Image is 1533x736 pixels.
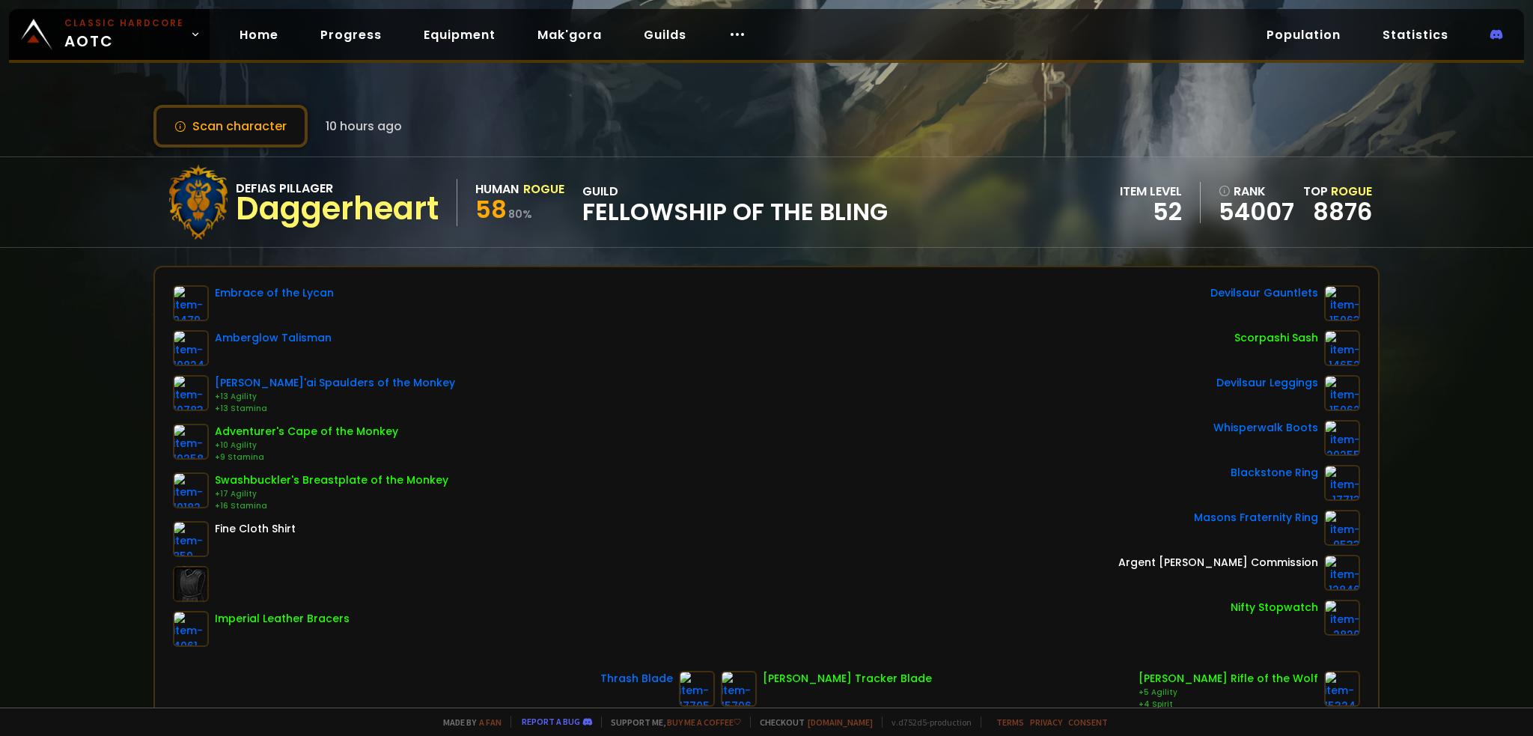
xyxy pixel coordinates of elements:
span: 10 hours ago [326,117,402,136]
img: item-10258 [173,424,209,460]
div: Devilsaur Gauntlets [1210,285,1318,301]
div: 52 [1120,201,1182,223]
img: item-20255 [1324,420,1360,456]
div: Rogue [523,180,564,198]
a: Equipment [412,19,508,50]
a: Buy me a coffee [667,717,741,728]
div: Embrace of the Lycan [215,285,334,301]
img: item-2820 [1324,600,1360,636]
div: +4 Spirit [1139,699,1318,711]
div: Thrash Blade [600,671,673,687]
div: Human [475,180,519,198]
img: item-17705 [679,671,715,707]
a: Classic HardcoreAOTC [9,9,210,60]
span: Rogue [1331,183,1372,200]
a: Consent [1068,717,1108,728]
a: Population [1255,19,1353,50]
img: item-12846 [1324,555,1360,591]
div: +17 Agility [215,488,448,500]
img: item-10182 [173,472,209,508]
span: v. d752d5 - production [882,717,972,728]
div: Blackstone Ring [1231,465,1318,481]
a: Statistics [1371,19,1460,50]
div: Argent [PERSON_NAME] Commission [1118,555,1318,571]
img: item-14652 [1324,330,1360,366]
small: Classic Hardcore [64,16,184,30]
img: item-17713 [1324,465,1360,501]
div: +13 Agility [215,391,455,403]
img: item-9479 [173,285,209,321]
div: +16 Stamina [215,500,448,512]
div: [PERSON_NAME]'ai Spaulders of the Monkey [215,375,455,391]
img: item-15062 [1324,375,1360,411]
div: Amberglow Talisman [215,330,332,346]
a: Home [228,19,290,50]
div: Devilsaur Leggings [1216,375,1318,391]
small: 80 % [508,207,532,222]
div: Whisperwalk Boots [1213,420,1318,436]
a: Mak'gora [525,19,614,50]
img: item-859 [173,521,209,557]
div: Nifty Stopwatch [1231,600,1318,615]
div: [PERSON_NAME] Tracker Blade [763,671,932,687]
div: Top [1303,182,1372,201]
img: item-10824 [173,330,209,366]
span: 58 [475,192,507,226]
div: item level [1120,182,1182,201]
span: Fellowship of the Bling [582,201,888,223]
img: item-9533 [1324,510,1360,546]
a: [DOMAIN_NAME] [808,717,873,728]
img: item-15706 [721,671,757,707]
div: +13 Stamina [215,403,455,415]
div: Swashbuckler's Breastplate of the Monkey [215,472,448,488]
a: Privacy [1030,717,1062,728]
div: Defias Pillager [236,179,439,198]
img: item-15063 [1324,285,1360,321]
a: 54007 [1219,201,1294,223]
span: Checkout [750,717,873,728]
div: Imperial Leather Bracers [215,611,350,627]
div: guild [582,182,888,223]
a: a fan [479,717,502,728]
button: Scan character [153,105,308,147]
div: Adventurer's Cape of the Monkey [215,424,398,440]
span: Support me, [601,717,741,728]
div: rank [1219,182,1294,201]
div: [PERSON_NAME] Rifle of the Wolf [1139,671,1318,687]
a: Progress [308,19,394,50]
img: item-10783 [173,375,209,411]
div: Scorpashi Sash [1234,330,1318,346]
div: Masons Fraternity Ring [1194,510,1318,526]
a: Report a bug [522,716,580,727]
img: item-15324 [1324,671,1360,707]
div: Fine Cloth Shirt [215,521,296,537]
span: AOTC [64,16,184,52]
div: +10 Agility [215,440,398,451]
div: Daggerheart [236,198,439,220]
div: +5 Agility [1139,687,1318,699]
a: 8876 [1313,195,1372,228]
a: Terms [996,717,1024,728]
div: +9 Stamina [215,451,398,463]
a: Guilds [632,19,698,50]
img: item-4061 [173,611,209,647]
span: Made by [434,717,502,728]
